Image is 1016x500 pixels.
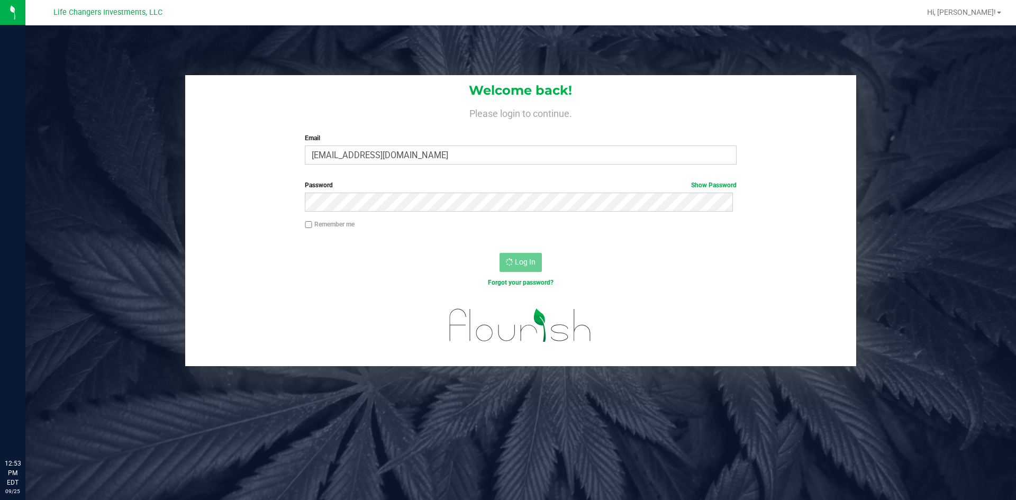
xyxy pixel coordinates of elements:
span: Password [305,181,333,189]
p: 12:53 PM EDT [5,459,21,487]
a: Forgot your password? [488,279,554,286]
label: Email [305,133,736,143]
p: 09/25 [5,487,21,495]
h4: Please login to continue. [185,106,856,119]
input: Remember me [305,221,312,229]
span: Hi, [PERSON_NAME]! [927,8,996,16]
a: Show Password [691,181,737,189]
label: Remember me [305,220,355,229]
span: Life Changers Investments, LLC [53,8,162,17]
h1: Welcome back! [185,84,856,97]
img: flourish_logo.svg [437,298,604,352]
button: Log In [500,253,542,272]
span: Log In [515,258,536,266]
